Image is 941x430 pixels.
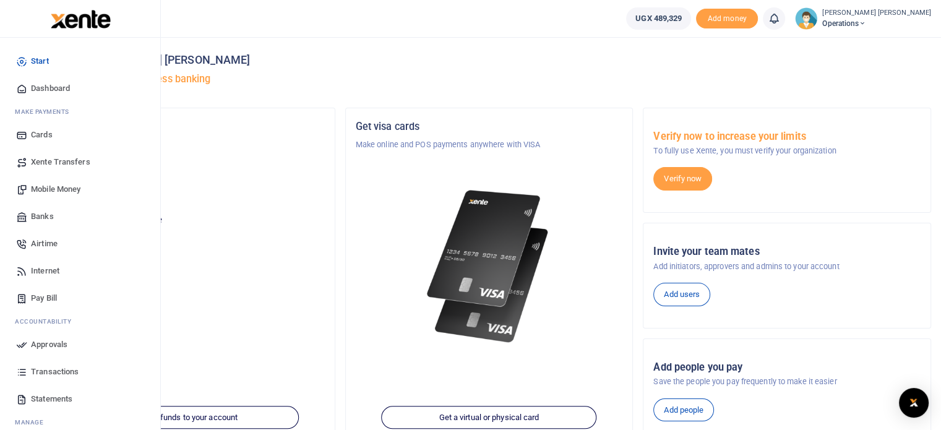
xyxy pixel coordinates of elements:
span: Cards [31,129,53,141]
a: Add users [653,283,710,306]
a: Airtime [10,230,150,257]
p: Your current account balance [58,214,325,226]
span: Statements [31,393,72,405]
div: Open Intercom Messenger [899,388,929,418]
a: logo-small logo-large logo-large [49,14,111,23]
span: Pay Bill [31,292,57,304]
a: Xente Transfers [10,148,150,176]
h5: Add people you pay [653,361,921,374]
li: Toup your wallet [696,9,758,29]
span: Add money [696,9,758,29]
span: Airtime [31,238,58,250]
img: logo-large [51,10,111,28]
a: Statements [10,385,150,413]
a: Get a virtual or physical card [382,406,597,429]
p: Add initiators, approvers and admins to your account [653,260,921,273]
span: Approvals [31,338,67,351]
a: Internet [10,257,150,285]
a: Add people [653,398,714,422]
span: Operations [822,18,931,29]
p: Make online and POS payments anywhere with VISA [356,139,623,151]
h5: Account [58,168,325,181]
h5: Get visa cards [356,121,623,133]
span: ake Payments [21,107,69,116]
span: Mobile Money [31,183,80,196]
span: countability [24,317,71,326]
a: Add funds to your account [84,406,299,429]
p: Operations [58,187,325,199]
h5: Verify now to increase your limits [653,131,921,143]
span: Transactions [31,366,79,378]
a: Add money [696,13,758,22]
a: Banks [10,203,150,230]
span: Start [31,55,49,67]
a: UGX 489,329 [626,7,691,30]
a: Transactions [10,358,150,385]
p: CRISTAL ADVOCATES [58,139,325,151]
h5: Welcome to better business banking [47,73,931,85]
small: [PERSON_NAME] [PERSON_NAME] [822,8,931,19]
li: M [10,102,150,121]
h5: UGX 489,329 [58,230,325,242]
a: profile-user [PERSON_NAME] [PERSON_NAME] Operations [795,7,931,30]
img: profile-user [795,7,817,30]
h4: Hello [PERSON_NAME] [PERSON_NAME] [47,53,931,67]
span: Dashboard [31,82,70,95]
a: Mobile Money [10,176,150,203]
p: To fully use Xente, you must verify your organization [653,145,921,157]
a: Cards [10,121,150,148]
li: Wallet ballance [621,7,696,30]
a: Approvals [10,331,150,358]
h5: Organization [58,121,325,133]
a: Start [10,48,150,75]
a: Verify now [653,167,712,191]
span: anage [21,418,44,427]
li: Ac [10,312,150,331]
a: Dashboard [10,75,150,102]
img: xente-_physical_cards.png [423,181,556,353]
h5: Invite your team mates [653,246,921,258]
span: Banks [31,210,54,223]
span: Internet [31,265,59,277]
p: Save the people you pay frequently to make it easier [653,376,921,388]
a: Pay Bill [10,285,150,312]
span: UGX 489,329 [635,12,682,25]
span: Xente Transfers [31,156,90,168]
